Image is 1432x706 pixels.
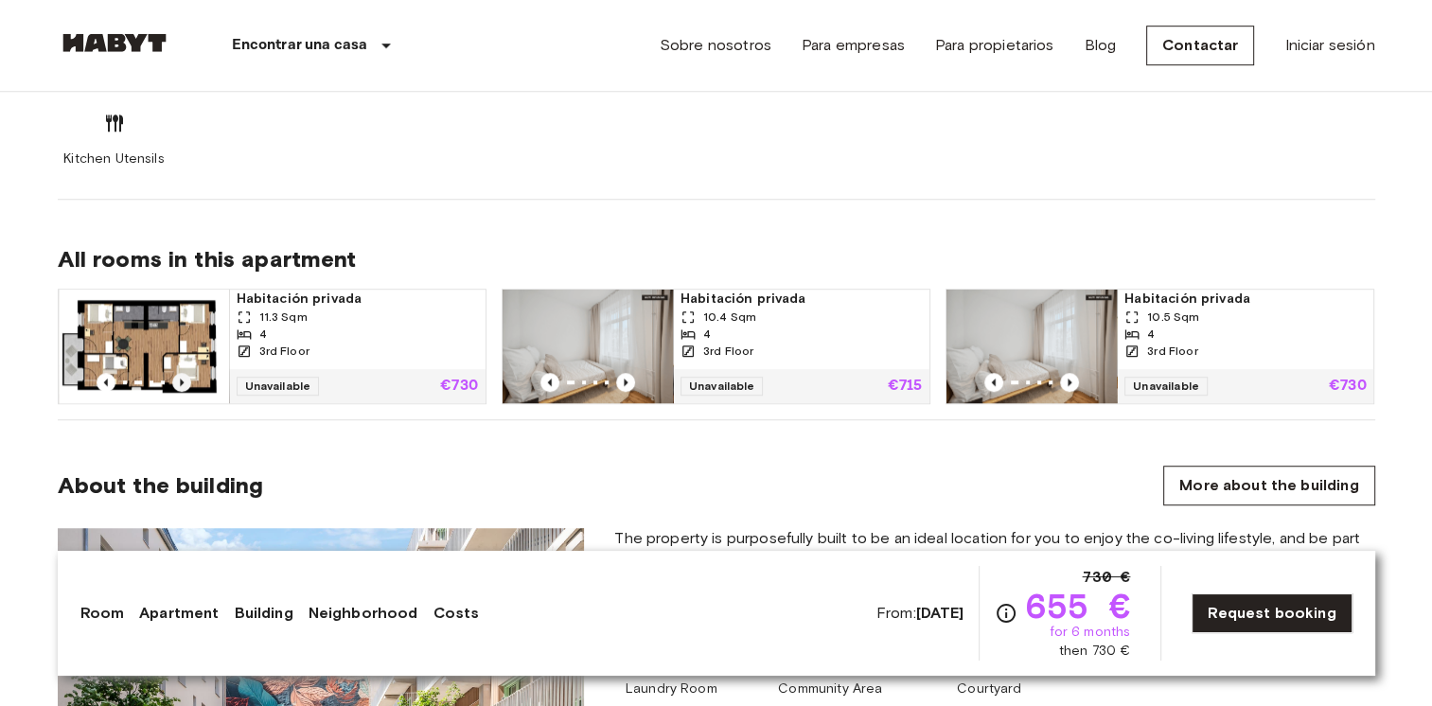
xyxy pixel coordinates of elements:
span: Habitación privada [1124,290,1366,309]
button: Previous image [616,373,635,392]
a: Request booking [1192,593,1352,633]
span: About the building [58,471,264,500]
button: Previous image [97,373,115,392]
b: [DATE] [916,604,964,622]
span: then 730 € [1059,642,1131,661]
a: Neighborhood [309,602,418,625]
a: Blog [1084,34,1116,57]
a: Apartment [139,602,219,625]
span: From: [876,603,964,624]
button: Previous image [540,373,559,392]
span: 3rd Floor [1147,343,1197,360]
a: Marketing picture of unit DE-01-477-066-01Previous imagePrevious imageHabitación privada10.5 Sqm4... [946,289,1374,404]
span: 11.3 Sqm [259,309,308,326]
p: €715 [888,379,923,394]
a: More about the building [1163,466,1374,505]
img: Marketing picture of unit DE-01-477-066-04 [59,290,229,403]
span: Unavailable [681,377,764,396]
button: Previous image [984,373,1003,392]
span: Community Area [778,680,882,698]
button: Previous image [1060,373,1079,392]
svg: Check cost overview for full price breakdown. Please note that discounts apply to new joiners onl... [995,602,1017,625]
p: €730 [440,379,478,394]
a: Para propietarios [935,34,1054,57]
a: Marketing picture of unit DE-01-477-066-02Previous imagePrevious imageHabitación privada10.4 Sqm4... [502,289,930,404]
span: The property is purposefully built to be an ideal location for you to enjoy the co-living lifesty... [614,528,1374,611]
a: Sobre nosotros [660,34,771,57]
span: Habitación privada [237,290,478,309]
a: Iniciar sesión [1284,34,1374,57]
a: Building [234,602,292,625]
span: Unavailable [237,377,320,396]
span: Kitchen Utensils [63,150,164,168]
a: Para empresas [802,34,905,57]
span: Habitación privada [681,290,922,309]
span: 3rd Floor [703,343,753,360]
p: €730 [1329,379,1367,394]
span: 10.5 Sqm [1147,309,1199,326]
img: Marketing picture of unit DE-01-477-066-02 [503,290,673,403]
span: 730 € [1082,566,1130,589]
a: Contactar [1146,26,1254,65]
a: Marketing picture of unit DE-01-477-066-04Marketing picture of unit DE-01-477-066-04Previous imag... [58,289,486,404]
span: All rooms in this apartment [58,245,1375,274]
span: Laundry Room [626,680,717,698]
button: Previous image [172,373,191,392]
span: 10.4 Sqm [703,309,756,326]
img: Marketing picture of unit DE-01-477-066-01 [946,290,1117,403]
p: Encontrar una casa [232,34,368,57]
a: Room [80,602,125,625]
span: Courtyard [957,680,1021,698]
a: Costs [433,602,479,625]
span: Unavailable [1124,377,1208,396]
span: 4 [703,326,711,343]
span: for 6 months [1049,623,1130,642]
span: 4 [1147,326,1155,343]
span: 4 [259,326,267,343]
img: Habyt [58,33,171,52]
span: 3rd Floor [259,343,309,360]
span: 655 € [1025,589,1130,623]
